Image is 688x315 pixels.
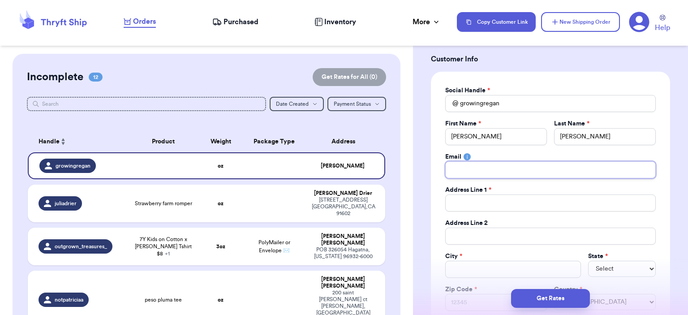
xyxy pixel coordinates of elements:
[431,54,670,65] h3: Customer Info
[312,190,374,197] div: [PERSON_NAME] Drier
[27,70,83,84] h2: Incomplete
[135,200,192,207] span: Strawberry farm romper
[445,186,491,194] label: Address Line 1
[334,101,371,107] span: Payment Status
[312,246,374,260] div: POB 326054 Hagatna , [US_STATE] 96932-6000
[27,97,266,111] input: Search
[199,131,242,152] th: Weight
[312,233,374,246] div: [PERSON_NAME] [PERSON_NAME]
[445,152,461,161] label: Email
[133,236,194,257] span: 7Y Kids on Cotton x [PERSON_NAME] Tshirt $8
[655,22,670,33] span: Help
[314,17,356,27] a: Inventory
[445,252,462,261] label: City
[588,252,608,261] label: State
[218,163,224,168] strong: oz
[224,17,258,27] span: Purchased
[216,244,225,249] strong: 3 oz
[313,68,386,86] button: Get Rates for All (0)
[242,131,307,152] th: Package Type
[55,200,77,207] span: juliadrier
[212,17,258,27] a: Purchased
[312,276,374,289] div: [PERSON_NAME] [PERSON_NAME]
[165,251,170,256] span: + 1
[218,297,224,302] strong: oz
[306,131,385,152] th: Address
[324,17,356,27] span: Inventory
[541,12,620,32] button: New Shipping Order
[39,137,60,147] span: Handle
[276,101,309,107] span: Date Created
[124,16,156,28] a: Orders
[55,296,83,303] span: notpatriciaa
[445,119,481,128] label: First Name
[258,240,290,253] span: PolyMailer or Envelope ✉️
[56,162,90,169] span: growingregan
[445,95,458,112] div: @
[55,243,107,250] span: outgrown_treasures_
[60,136,67,147] button: Sort ascending
[413,17,441,27] div: More
[457,12,536,32] button: Copy Customer Link
[133,16,156,27] span: Orders
[327,97,386,111] button: Payment Status
[445,219,488,228] label: Address Line 2
[89,73,103,82] span: 12
[554,119,589,128] label: Last Name
[312,197,374,217] div: [STREET_ADDRESS] [GEOGRAPHIC_DATA] , CA 91602
[312,163,374,169] div: [PERSON_NAME]
[445,86,490,95] label: Social Handle
[128,131,199,152] th: Product
[145,296,182,303] span: peso pluma tee
[218,201,224,206] strong: oz
[511,289,590,308] button: Get Rates
[655,15,670,33] a: Help
[270,97,324,111] button: Date Created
